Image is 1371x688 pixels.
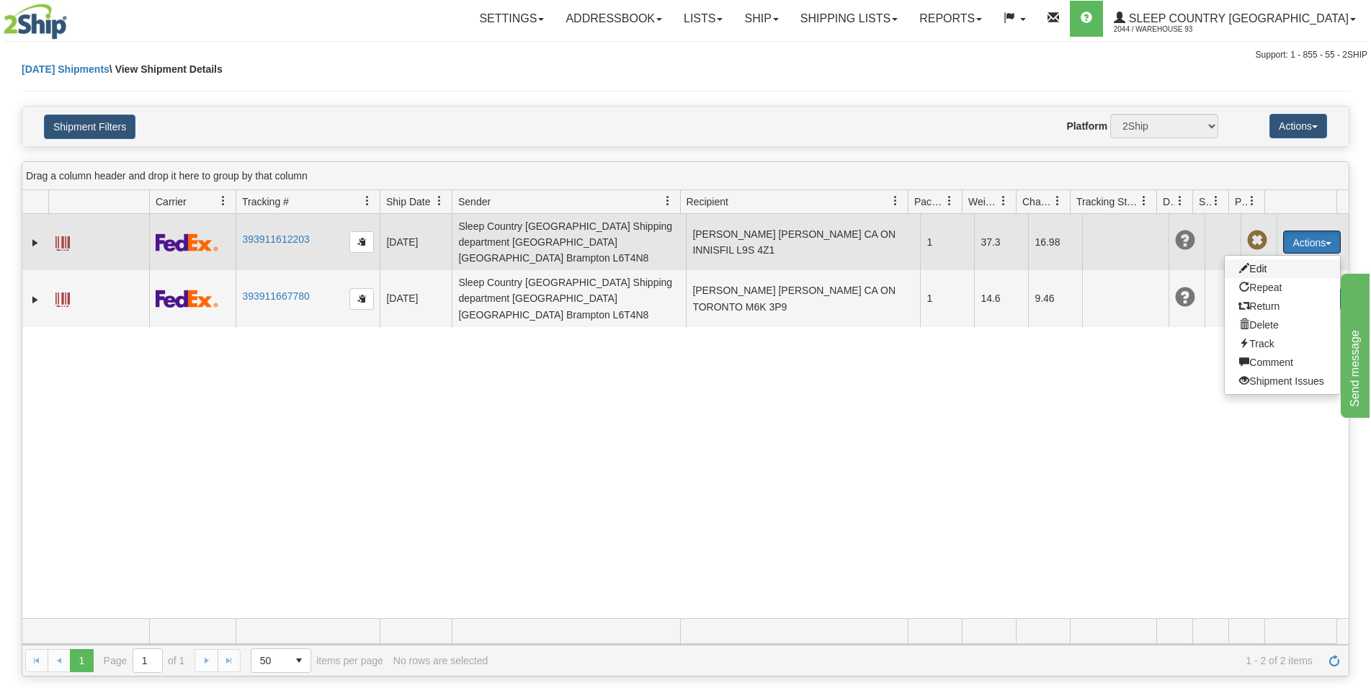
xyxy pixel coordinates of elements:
img: 2 - FedEx Express® [156,290,218,308]
span: Packages [914,195,944,209]
a: Track [1225,334,1340,353]
a: Ship [733,1,789,37]
img: 2 - FedEx Express® [156,233,218,251]
span: Charge [1022,195,1053,209]
div: grid grouping header [22,162,1349,190]
td: 16.98 [1028,214,1082,270]
span: Delivery Status [1163,195,1175,209]
a: 393911667780 [242,290,309,302]
div: Send message [11,9,133,26]
span: Weight [968,195,999,209]
a: Shipping lists [790,1,908,37]
span: select [287,649,311,672]
a: Recipient filter column settings [883,189,908,213]
button: Actions [1269,114,1327,138]
span: Carrier [156,195,187,209]
td: [DATE] [380,214,452,270]
a: Edit [1225,259,1340,278]
button: Actions [1283,231,1341,254]
span: 2044 / Warehouse 93 [1114,22,1222,37]
td: [PERSON_NAME] [PERSON_NAME] CA ON INNISFIL L9S 4Z1 [686,214,920,270]
button: Copy to clipboard [349,231,374,253]
a: Tracking Status filter column settings [1132,189,1156,213]
a: Shipment Issues filter column settings [1204,189,1228,213]
a: Label [55,230,70,253]
td: 37.3 [974,214,1028,270]
a: 393911612203 [242,233,309,245]
a: Sender filter column settings [656,189,680,213]
a: Delivery Status filter column settings [1168,189,1192,213]
img: logo2044.jpg [4,4,67,40]
a: Expand [28,292,43,307]
a: Weight filter column settings [991,189,1016,213]
a: Refresh [1323,649,1346,672]
a: Return [1225,297,1340,316]
span: 1 - 2 of 2 items [498,655,1313,666]
a: Comment [1225,353,1340,372]
a: Tracking # filter column settings [355,189,380,213]
a: Expand [28,236,43,250]
a: Repeat [1225,278,1340,297]
a: Reports [908,1,993,37]
span: Pickup Status [1235,195,1247,209]
span: Tracking Status [1076,195,1139,209]
label: Platform [1066,119,1107,133]
td: Sleep Country [GEOGRAPHIC_DATA] Shipping department [GEOGRAPHIC_DATA] [GEOGRAPHIC_DATA] Brampton ... [452,270,686,326]
div: No rows are selected [393,655,488,666]
span: items per page [251,648,383,673]
a: Delete shipment [1225,316,1340,334]
span: Sender [458,195,491,209]
a: Sleep Country [GEOGRAPHIC_DATA] 2044 / Warehouse 93 [1103,1,1367,37]
span: Page of 1 [104,648,185,673]
a: Charge filter column settings [1045,189,1070,213]
td: [PERSON_NAME] [PERSON_NAME] CA ON TORONTO M6K 3P9 [686,270,920,326]
a: Carrier filter column settings [211,189,236,213]
button: Copy to clipboard [349,288,374,310]
input: Page 1 [133,649,162,672]
a: Lists [673,1,733,37]
a: Ship Date filter column settings [427,189,452,213]
span: Page sizes drop down [251,648,311,673]
div: Support: 1 - 855 - 55 - 2SHIP [4,49,1367,61]
span: 50 [260,653,279,668]
td: Sleep Country [GEOGRAPHIC_DATA] Shipping department [GEOGRAPHIC_DATA] [GEOGRAPHIC_DATA] Brampton ... [452,214,686,270]
span: Page 1 [70,649,93,672]
span: \ View Shipment Details [110,63,223,75]
td: [DATE] [380,270,452,326]
td: 1 [920,270,974,326]
td: 1 [920,214,974,270]
button: Shipment Filters [44,115,135,139]
a: Label [55,286,70,309]
a: Packages filter column settings [937,189,962,213]
iframe: chat widget [1338,270,1370,417]
a: Shipment Issues [1225,372,1340,390]
span: Ship Date [386,195,430,209]
span: Recipient [687,195,728,209]
a: Addressbook [555,1,673,37]
span: Tracking # [242,195,289,209]
span: Sleep Country [GEOGRAPHIC_DATA] [1125,12,1349,24]
span: Shipment Issues [1199,195,1211,209]
a: [DATE] Shipments [22,63,110,75]
span: Unknown [1175,287,1195,308]
a: Settings [468,1,555,37]
a: Pickup Status filter column settings [1240,189,1264,213]
td: 9.46 [1028,270,1082,326]
span: Pickup Not Assigned [1247,231,1267,251]
span: Unknown [1175,231,1195,251]
td: 14.6 [974,270,1028,326]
